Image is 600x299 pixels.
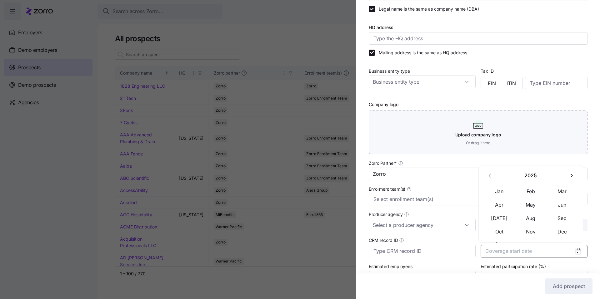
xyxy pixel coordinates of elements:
button: Sep [547,212,578,225]
input: Type the HQ address [369,32,587,45]
span: Producer agency [369,211,403,218]
button: Mar [547,185,578,198]
button: Jun [547,198,578,211]
span: Zorro Partner * [369,160,397,166]
label: Tax ID [481,68,494,75]
label: Business entity type [369,68,410,75]
label: Mailing address is the same as HQ address [375,50,467,56]
span: Coverage start date [485,248,532,254]
button: Coverage start date [481,245,587,257]
input: Type EIN number [525,77,587,89]
button: Feb [515,185,547,198]
button: May [515,198,547,211]
label: Estimated participation rate (%) [481,263,546,270]
button: Jan [484,185,515,198]
button: Nov [515,225,547,238]
button: 2025 [497,169,565,182]
button: Add prospect [545,278,592,294]
input: Business entity type [369,76,476,88]
input: Type CRM record ID [369,245,476,257]
label: Company logo [369,101,398,108]
input: Enter percent enrolled [481,271,587,283]
input: Enter total employees [369,271,476,283]
button: Dec [547,225,578,238]
button: Oct [484,225,515,238]
input: Select enrollment team(s) [373,195,562,203]
button: [DATE] [484,212,515,225]
span: Add prospect [553,282,585,290]
span: Enrollment team(s) [369,186,405,192]
label: HQ address [369,24,393,31]
span: CRM record ID [369,237,398,243]
label: Estimated employees [369,263,412,270]
span: ITIN [507,81,516,86]
button: Apr [484,198,515,211]
input: Select a producer agency [369,219,476,231]
span: EIN [488,81,496,86]
label: Legal name is the same as company name (DBA) [375,6,479,12]
button: Aug [515,212,547,225]
input: Select a partner [369,168,587,180]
